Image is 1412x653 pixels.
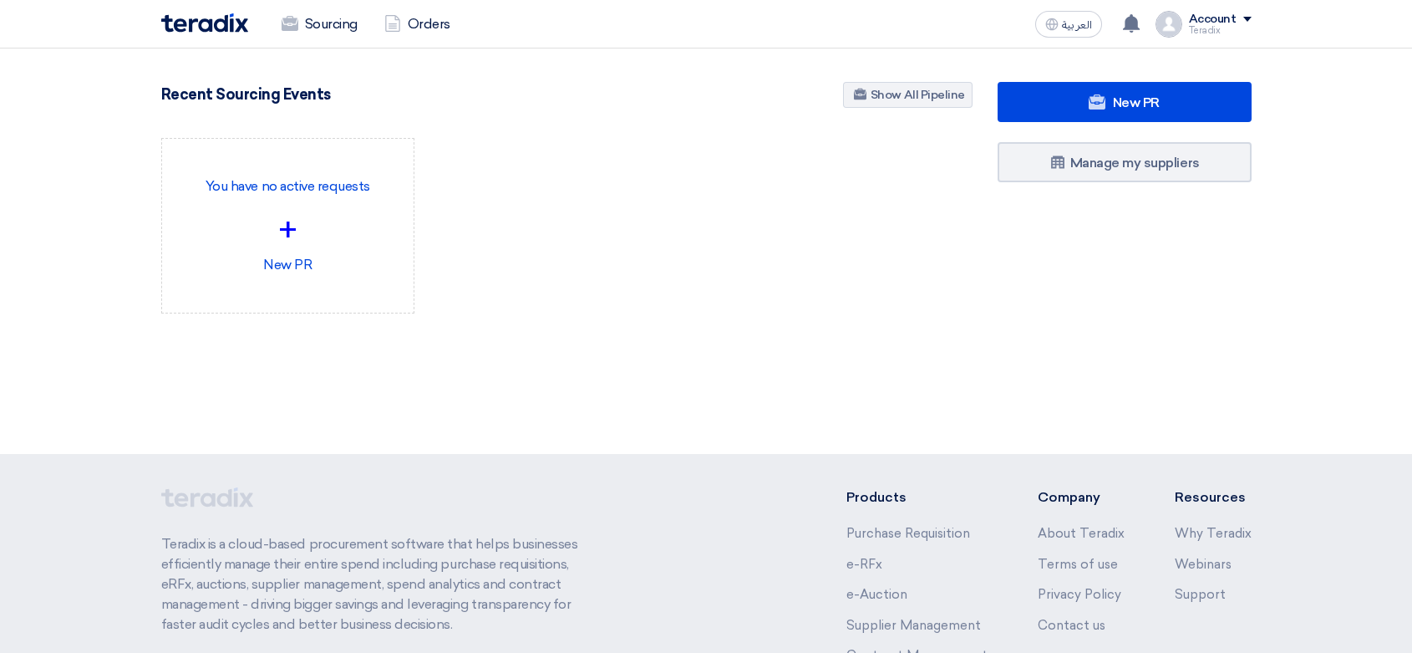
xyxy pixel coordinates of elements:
a: Why Teradix [1175,526,1252,541]
a: Support [1175,587,1226,602]
img: profile_test.png [1156,11,1182,38]
div: + [175,205,401,255]
p: You have no active requests [175,176,401,196]
li: Company [1038,487,1125,508]
a: Purchase Requisition [846,526,970,541]
a: About Teradix [1038,526,1125,541]
a: Sourcing [268,6,371,43]
a: e-Auction [846,587,907,602]
span: العربية [1062,19,1092,31]
a: Show All Pipeline [843,82,973,108]
div: New PR [175,152,401,299]
h4: Recent Sourcing Events [161,85,331,104]
li: Resources [1175,487,1252,508]
span: New PR [1113,94,1160,110]
li: Products [846,487,988,508]
a: Privacy Policy [1038,587,1121,602]
a: Contact us [1038,618,1105,633]
a: Manage my suppliers [998,142,1252,182]
a: Terms of use [1038,557,1118,572]
a: Supplier Management [846,618,981,633]
img: Teradix logo [161,13,248,33]
div: Account [1189,13,1237,27]
a: e-RFx [846,557,882,572]
a: Orders [371,6,464,43]
div: Teradix [1189,26,1252,35]
p: Teradix is a cloud-based procurement software that helps businesses efficiently manage their enti... [161,534,597,635]
button: العربية [1035,11,1102,38]
a: Webinars [1175,557,1232,572]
